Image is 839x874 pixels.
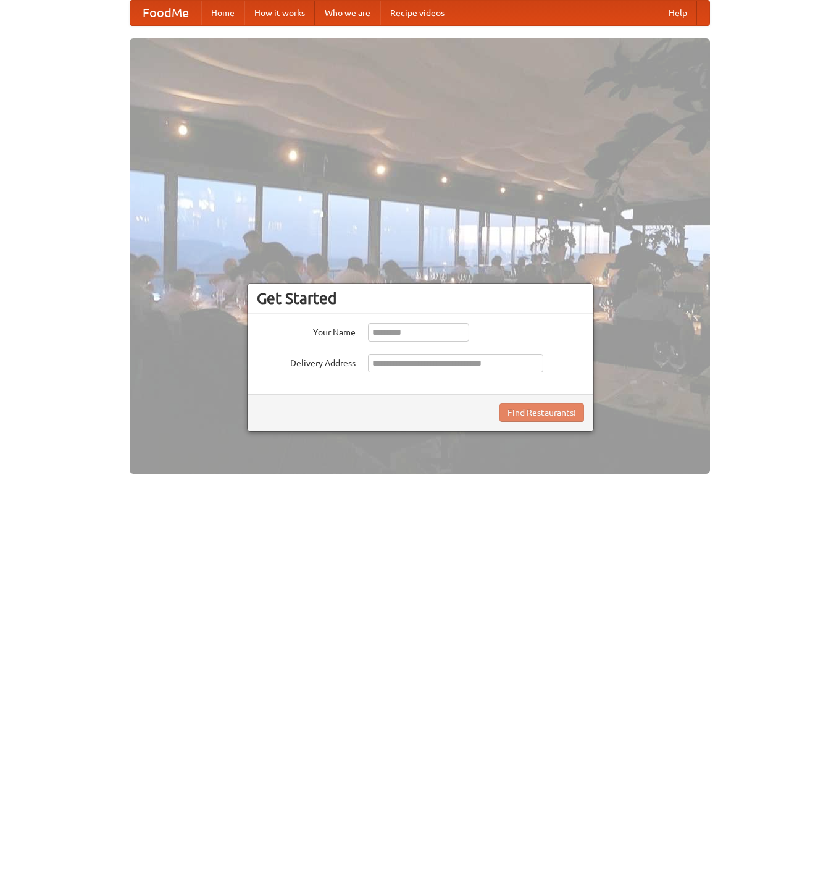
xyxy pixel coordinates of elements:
[315,1,380,25] a: Who we are
[257,289,584,308] h3: Get Started
[257,354,356,369] label: Delivery Address
[659,1,697,25] a: Help
[244,1,315,25] a: How it works
[499,403,584,422] button: Find Restaurants!
[130,1,201,25] a: FoodMe
[201,1,244,25] a: Home
[257,323,356,338] label: Your Name
[380,1,454,25] a: Recipe videos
